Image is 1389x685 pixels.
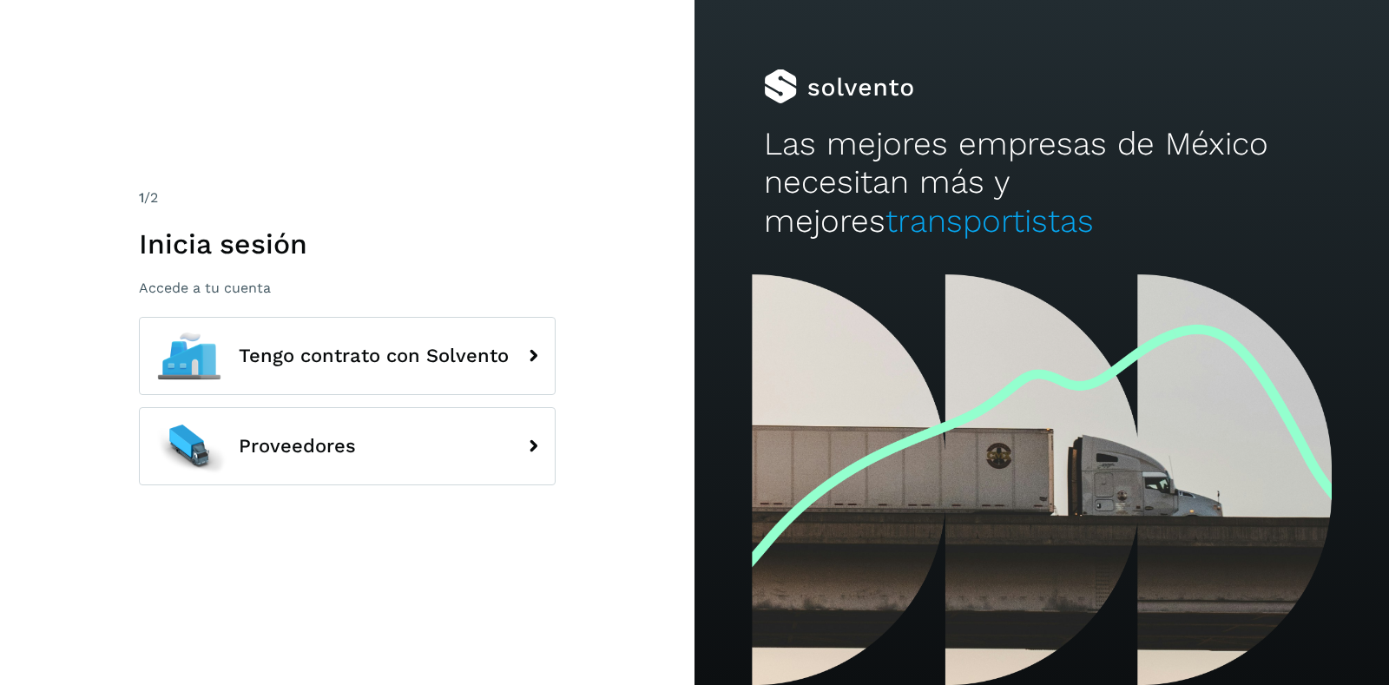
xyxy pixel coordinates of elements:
h1: Inicia sesión [139,227,556,260]
span: Proveedores [239,436,356,457]
span: transportistas [885,202,1094,240]
span: 1 [139,189,144,206]
span: Tengo contrato con Solvento [239,346,509,366]
button: Tengo contrato con Solvento [139,317,556,395]
div: /2 [139,188,556,208]
p: Accede a tu cuenta [139,280,556,296]
button: Proveedores [139,407,556,485]
h2: Las mejores empresas de México necesitan más y mejores [764,125,1320,240]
